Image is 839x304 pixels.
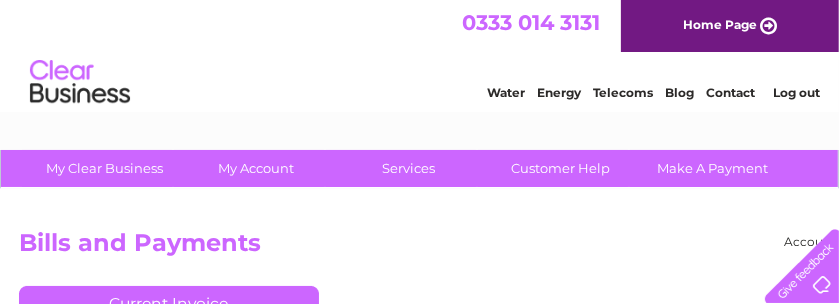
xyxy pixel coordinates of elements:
[462,10,600,35] a: 0333 014 3131
[22,150,187,187] a: My Clear Business
[478,150,643,187] a: Customer Help
[29,52,131,113] img: logo.png
[665,85,694,100] a: Blog
[773,85,820,100] a: Log out
[537,85,581,100] a: Energy
[593,85,653,100] a: Telecoms
[174,150,339,187] a: My Account
[630,150,795,187] a: Make A Payment
[706,85,755,100] a: Contact
[487,85,525,100] a: Water
[326,150,491,187] a: Services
